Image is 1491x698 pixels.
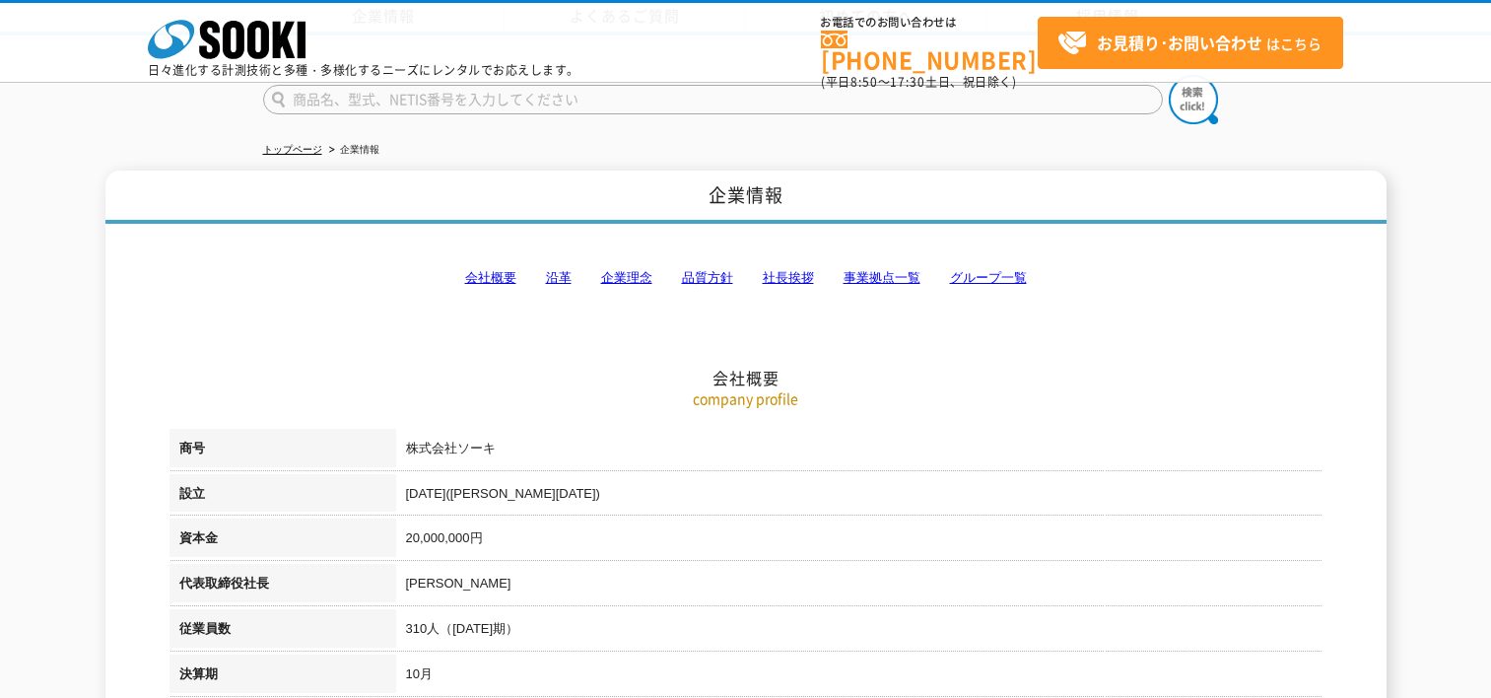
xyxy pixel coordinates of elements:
td: [PERSON_NAME] [396,564,1322,609]
a: 事業拠点一覧 [844,270,920,285]
a: 社長挨拶 [763,270,814,285]
input: 商品名、型式、NETIS番号を入力してください [263,85,1163,114]
a: 会社概要 [465,270,516,285]
p: 日々進化する計測技術と多種・多様化するニーズにレンタルでお応えします。 [148,64,579,76]
li: 企業情報 [325,140,379,161]
span: はこちら [1057,29,1322,58]
a: トップページ [263,144,322,155]
th: 設立 [169,474,396,520]
th: 資本金 [169,519,396,564]
h1: 企業情報 [105,171,1387,225]
a: 沿革 [546,270,572,285]
th: 商号 [169,429,396,474]
span: (平日 ～ 土日、祝日除く) [821,73,1016,91]
a: グループ一覧 [950,270,1027,285]
a: [PHONE_NUMBER] [821,31,1038,71]
h2: 会社概要 [169,171,1322,388]
td: 310人（[DATE]期） [396,609,1322,655]
p: company profile [169,388,1322,409]
a: 企業理念 [601,270,652,285]
span: 17:30 [890,73,925,91]
td: 株式会社ソーキ [396,429,1322,474]
img: btn_search.png [1169,75,1218,124]
a: お見積り･お問い合わせはこちら [1038,17,1343,69]
span: 8:50 [850,73,878,91]
strong: お見積り･お問い合わせ [1097,31,1262,54]
a: 品質方針 [682,270,733,285]
td: [DATE]([PERSON_NAME][DATE]) [396,474,1322,520]
td: 20,000,000円 [396,519,1322,564]
th: 代表取締役社長 [169,564,396,609]
span: お電話でのお問い合わせは [821,17,1038,29]
th: 従業員数 [169,609,396,655]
